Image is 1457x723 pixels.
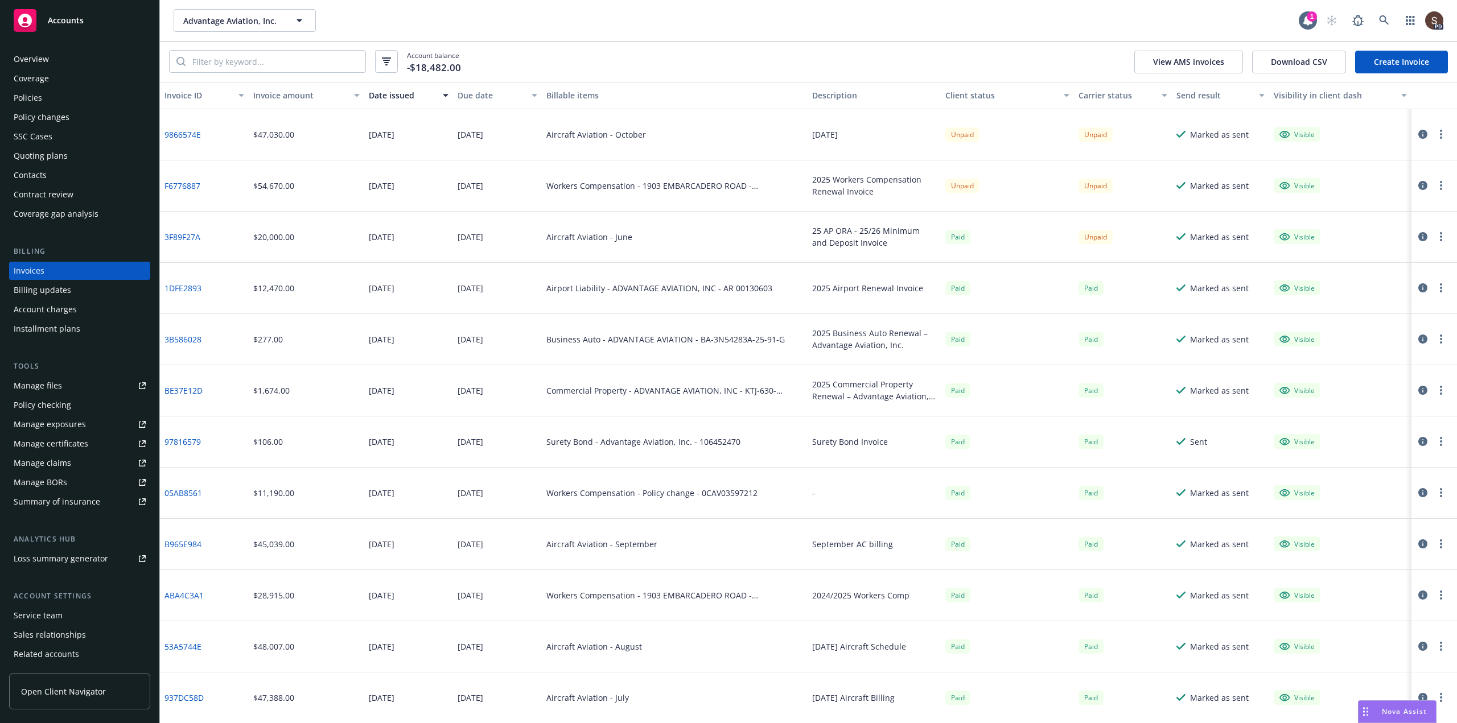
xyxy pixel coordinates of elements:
[458,641,483,652] div: [DATE]
[546,129,646,141] div: Aircraft Aviation - October
[164,129,201,141] a: 9866574E
[1269,82,1411,109] button: Visibility in client dash
[1347,9,1369,32] a: Report a Bug
[945,639,970,654] span: Paid
[14,69,49,88] div: Coverage
[1079,691,1104,705] div: Paid
[1279,334,1315,344] div: Visible
[812,129,838,141] div: [DATE]
[9,185,150,204] a: Contract review
[1172,82,1270,109] button: Send result
[1399,9,1422,32] a: Switch app
[369,641,394,652] div: [DATE]
[369,89,436,101] div: Date issued
[1190,129,1249,141] div: Marked as sent
[453,82,542,109] button: Due date
[1079,281,1104,295] span: Paid
[9,377,150,395] a: Manage files
[164,436,201,448] a: 97816579
[1079,639,1104,654] span: Paid
[945,127,979,142] div: Unpaid
[9,281,150,299] a: Billing updates
[9,262,150,280] a: Invoices
[164,589,204,601] a: ABA4C3A1
[1190,589,1249,601] div: Marked as sent
[164,180,200,192] a: F6776887
[1279,539,1315,549] div: Visible
[1252,51,1346,73] button: Download CSV
[14,493,100,511] div: Summary of insurance
[458,333,483,345] div: [DATE]
[9,50,150,68] a: Overview
[1079,588,1104,602] div: Paid
[253,589,294,601] div: $28,915.00
[1079,537,1104,551] div: Paid
[1134,51,1243,73] button: View AMS invoices
[458,538,483,550] div: [DATE]
[14,435,88,453] div: Manage certificates
[945,332,970,346] span: Paid
[14,300,77,319] div: Account charges
[945,435,970,449] div: Paid
[546,538,657,550] div: Aircraft Aviation - September
[546,641,642,652] div: Aircraft Aviation - August
[546,282,772,294] div: Airport Liability - ADVANTAGE AVIATION, INC - AR 00130603
[458,436,483,448] div: [DATE]
[14,205,98,223] div: Coverage gap analysis
[174,9,316,32] button: Advantage Aviation, Inc.
[407,51,461,73] span: Account balance
[1274,89,1394,101] div: Visibility in client dash
[945,89,1057,101] div: Client status
[812,89,936,101] div: Description
[48,16,84,25] span: Accounts
[1079,332,1104,346] span: Paid
[21,685,106,697] span: Open Client Navigator
[253,282,294,294] div: $12,470.00
[9,147,150,165] a: Quoting plans
[9,108,150,126] a: Policy changes
[458,487,483,499] div: [DATE]
[1190,282,1249,294] div: Marked as sent
[1279,692,1315,703] div: Visible
[369,589,394,601] div: [DATE]
[9,300,150,319] a: Account charges
[1079,435,1104,449] div: Paid
[14,147,68,165] div: Quoting plans
[14,415,86,433] div: Manage exposures
[945,588,970,602] div: Paid
[9,626,150,644] a: Sales relationships
[1279,487,1315,498] div: Visible
[458,89,525,101] div: Due date
[1190,180,1249,192] div: Marked as sent
[1279,385,1315,395] div: Visible
[546,487,758,499] div: Workers Compensation - Policy change - 0CAV03597212
[14,166,47,184] div: Contacts
[369,538,394,550] div: [DATE]
[1074,82,1172,109] button: Carrier status
[945,691,970,705] div: Paid
[1355,51,1448,73] a: Create Invoice
[542,82,808,109] button: Billable items
[9,361,150,372] div: Tools
[160,82,249,109] button: Invoice ID
[14,108,69,126] div: Policy changes
[546,89,804,101] div: Billable items
[369,282,394,294] div: [DATE]
[369,231,394,243] div: [DATE]
[253,641,294,652] div: $48,007.00
[546,589,804,601] div: Workers Compensation - 1903 EMBARCADERO ROAD - 0CAV03597213
[945,486,970,500] span: Paid
[186,51,365,72] input: Filter by keyword...
[9,493,150,511] a: Summary of insurance
[9,590,150,602] div: Account settings
[14,281,71,299] div: Billing updates
[164,385,203,396] a: BE37E12D
[1279,590,1315,600] div: Visible
[546,436,740,448] div: Surety Bond - Advantage Aviation, Inc. - 106452470
[1279,641,1315,651] div: Visible
[458,282,483,294] div: [DATE]
[9,415,150,433] a: Manage exposures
